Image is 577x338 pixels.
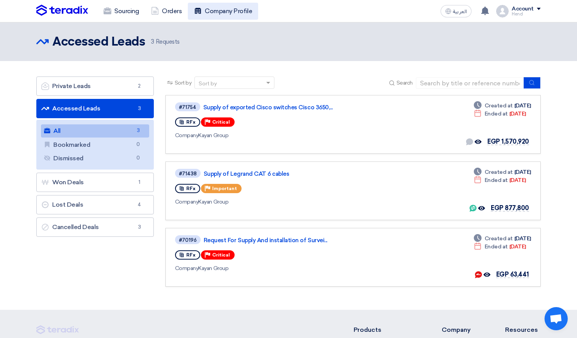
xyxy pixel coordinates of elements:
[134,141,143,149] span: 0
[97,3,145,20] a: Sourcing
[485,234,513,243] span: Created at
[53,34,145,50] h2: Accessed Leads
[453,9,467,14] span: العربية
[151,37,180,46] span: Requests
[487,138,529,145] span: EGP 1,570,920
[203,104,397,111] a: Supply of exported Cisco switches Cisco 3650,...
[36,195,154,214] a: Lost Deals4
[36,5,88,16] img: Teradix logo
[199,80,217,88] div: Sort by
[135,201,144,209] span: 4
[135,223,144,231] span: 3
[505,325,541,335] li: Resources
[179,238,197,243] div: #70196
[145,3,188,20] a: Orders
[41,124,149,138] a: All
[151,38,154,45] span: 3
[135,105,144,112] span: 3
[485,110,508,118] span: Ended at
[175,132,199,139] span: Company
[442,325,482,335] li: Company
[474,102,531,110] div: [DATE]
[485,176,508,184] span: Ended at
[512,12,541,16] div: Hend
[179,171,197,176] div: #71438
[175,79,192,87] span: Sort by
[36,99,154,118] a: Accessed Leads3
[36,173,154,192] a: Won Deals1
[175,198,398,206] div: Kayan Group
[175,131,398,139] div: Kayan Group
[188,3,258,20] a: Company Profile
[134,127,143,135] span: 3
[135,82,144,90] span: 2
[175,265,199,272] span: Company
[186,119,196,125] span: RFx
[512,6,534,12] div: Account
[212,119,230,125] span: Critical
[496,271,529,278] span: EGP 63,441
[485,102,513,110] span: Created at
[474,168,531,176] div: [DATE]
[204,170,397,177] a: Supply of Legrand CAT 6 cables
[175,264,398,272] div: Kayan Group
[135,178,144,186] span: 1
[474,176,526,184] div: [DATE]
[485,243,508,251] span: Ended at
[545,307,568,330] div: Open chat
[186,252,196,258] span: RFx
[175,199,199,205] span: Company
[474,243,526,251] div: [DATE]
[496,5,509,17] img: profile_test.png
[212,186,237,191] span: Important
[354,325,419,335] li: Products
[41,138,149,151] a: Bookmarked
[36,76,154,96] a: Private Leads2
[41,152,149,165] a: Dismissed
[134,154,143,162] span: 0
[179,105,196,110] div: #71754
[36,217,154,237] a: Cancelled Deals3
[212,252,230,258] span: Critical
[416,77,524,89] input: Search by title or reference number
[491,204,529,212] span: EGP 877,800
[474,234,531,243] div: [DATE]
[397,79,413,87] span: Search
[441,5,471,17] button: العربية
[485,168,513,176] span: Created at
[186,186,196,191] span: RFx
[474,110,526,118] div: [DATE]
[204,237,397,244] a: Request For Supply And installation of Survei...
